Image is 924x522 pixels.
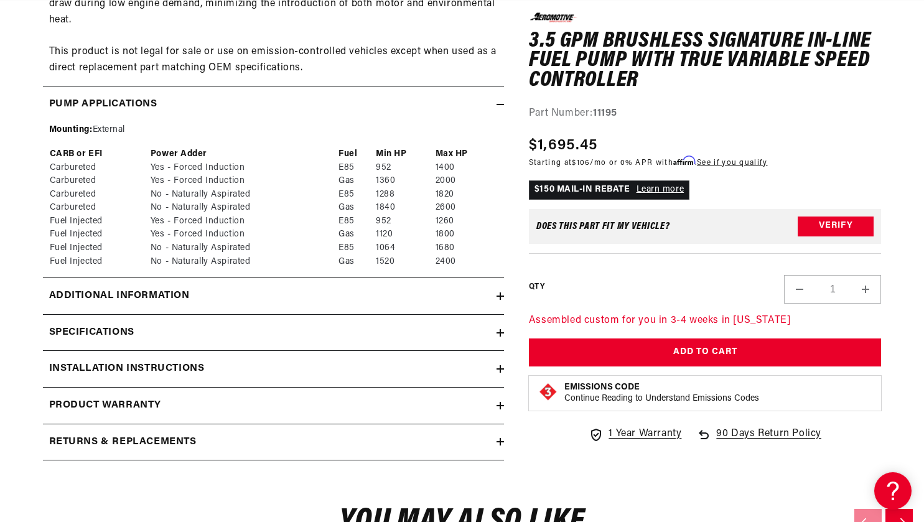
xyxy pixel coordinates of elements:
[589,426,681,442] a: 1 Year Warranty
[150,147,338,161] th: Power Adder
[716,426,821,454] span: 90 Days Return Policy
[150,255,338,269] td: No - Naturally Aspirated
[435,147,498,161] th: Max HP
[49,125,93,134] span: Mounting:
[529,180,689,199] p: $150 MAIL-IN REBATE
[435,215,498,228] td: 1260
[435,228,498,241] td: 1800
[564,382,640,391] strong: Emissions Code
[637,185,684,194] a: Learn more
[150,174,338,188] td: Yes - Forced Induction
[593,108,617,118] strong: 11195
[43,351,504,387] summary: Installation Instructions
[572,159,590,166] span: $106
[150,228,338,241] td: Yes - Forced Induction
[529,338,882,366] button: Add to Cart
[338,201,375,215] td: Gas
[798,216,874,236] button: Verify
[435,201,498,215] td: 2600
[338,215,375,228] td: E85
[529,282,544,292] label: QTY
[529,312,882,329] p: Assembled custom for you in 3-4 weeks in [US_STATE]
[150,161,338,175] td: Yes - Forced Induction
[43,86,504,123] summary: Pump Applications
[338,188,375,202] td: E85
[49,188,150,202] td: Carbureted
[375,188,435,202] td: 1288
[150,201,338,215] td: No - Naturally Aspirated
[697,159,767,166] a: See if you qualify - Learn more about Affirm Financing (opens in modal)
[49,255,150,269] td: Fuel Injected
[375,174,435,188] td: 1360
[564,393,759,404] p: Continue Reading to Understand Emissions Codes
[49,288,190,304] h2: Additional information
[43,315,504,351] summary: Specifications
[93,125,125,134] span: External
[529,31,882,90] h1: 3.5 GPM Brushless Signature In-Line Fuel Pump with True Variable Speed Controller
[375,147,435,161] th: Min HP
[338,241,375,255] td: E85
[49,161,150,175] td: Carbureted
[529,134,598,156] span: $1,695.45
[435,241,498,255] td: 1680
[338,161,375,175] td: E85
[49,147,150,161] th: CARB or EFI
[338,255,375,269] td: Gas
[49,434,197,450] h2: Returns & replacements
[49,201,150,215] td: Carbureted
[49,228,150,241] td: Fuel Injected
[49,398,162,414] h2: Product warranty
[435,188,498,202] td: 1820
[529,106,882,122] div: Part Number:
[49,96,157,113] h2: Pump Applications
[150,215,338,228] td: Yes - Forced Induction
[338,147,375,161] th: Fuel
[43,388,504,424] summary: Product warranty
[49,174,150,188] td: Carbureted
[435,255,498,269] td: 2400
[538,381,558,401] img: Emissions code
[435,174,498,188] td: 2000
[375,215,435,228] td: 952
[529,156,768,168] p: Starting at /mo or 0% APR with .
[49,215,150,228] td: Fuel Injected
[375,255,435,269] td: 1520
[375,228,435,241] td: 1120
[673,156,695,165] span: Affirm
[150,188,338,202] td: No - Naturally Aspirated
[43,278,504,314] summary: Additional information
[375,161,435,175] td: 952
[609,426,681,442] span: 1 Year Warranty
[338,228,375,241] td: Gas
[338,174,375,188] td: Gas
[696,426,821,454] a: 90 Days Return Policy
[536,221,670,231] div: Does This part fit My vehicle?
[49,361,205,377] h2: Installation Instructions
[150,241,338,255] td: No - Naturally Aspirated
[49,241,150,255] td: Fuel Injected
[375,241,435,255] td: 1064
[43,424,504,460] summary: Returns & replacements
[435,161,498,175] td: 1400
[375,201,435,215] td: 1840
[49,325,134,341] h2: Specifications
[564,381,759,404] button: Emissions CodeContinue Reading to Understand Emissions Codes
